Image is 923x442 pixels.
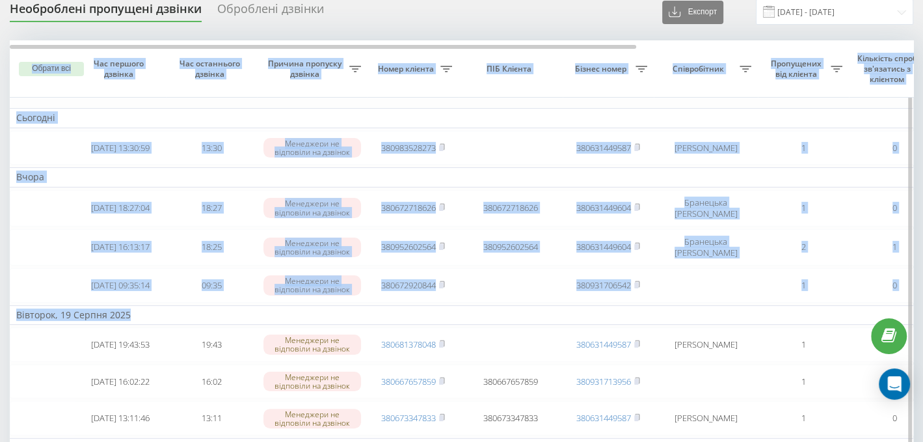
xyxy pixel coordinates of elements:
td: 13:30 [166,131,257,165]
span: Номер клієнта [374,64,440,74]
td: [DATE] 13:30:59 [75,131,166,165]
td: 380952602564 [459,229,563,266]
div: Менеджери не відповіли на дзвінок [263,335,361,354]
span: Час першого дзвінка [85,59,155,79]
button: Експорт [662,1,723,24]
td: [PERSON_NAME] [654,401,758,435]
div: Open Intercom Messenger [879,368,910,400]
span: Причина пропуску дзвінка [263,59,349,79]
td: [DATE] 13:11:46 [75,401,166,435]
td: 380667657859 [459,365,563,399]
td: [DATE] 18:27:04 [75,190,166,227]
td: Бранецька [PERSON_NAME] [654,229,758,266]
td: 1 [758,190,849,227]
span: Кількість спроб зв'язатись з клієнтом [855,53,922,84]
a: 380983528273 [381,142,436,154]
td: [PERSON_NAME] [654,131,758,165]
a: 380631449604 [576,241,631,253]
div: Менеджери не відповіли на дзвінок [263,238,361,257]
td: 2 [758,229,849,266]
a: 380931706542 [576,279,631,291]
a: 380631449587 [576,338,631,350]
span: Пропущених від клієнта [764,59,831,79]
div: Оброблені дзвінки [217,2,324,22]
a: 380631449587 [576,412,631,424]
td: [DATE] 19:43:53 [75,327,166,362]
td: 09:35 [166,268,257,303]
button: Обрати всі [19,62,84,76]
td: [DATE] 16:13:17 [75,229,166,266]
span: Співробітник [660,64,740,74]
td: 1 [758,268,849,303]
a: 380667657859 [381,376,436,387]
td: 380672718626 [459,190,563,227]
td: 1 [758,131,849,165]
div: Менеджери не відповіли на дзвінок [263,138,361,158]
td: 1 [758,327,849,362]
a: 380931713956 [576,376,631,387]
a: 380631449587 [576,142,631,154]
td: 1 [758,401,849,435]
td: [DATE] 09:35:14 [75,268,166,303]
a: 380681378048 [381,338,436,350]
span: Час останнього дзвінка [176,59,247,79]
a: 380673347833 [381,412,436,424]
div: Необроблені пропущені дзвінки [10,2,202,22]
td: 380673347833 [459,401,563,435]
a: 380672920844 [381,279,436,291]
td: 13:11 [166,401,257,435]
td: Бранецька [PERSON_NAME] [654,190,758,227]
div: Менеджери не відповіли на дзвінок [263,275,361,295]
span: Бізнес номер [569,64,635,74]
div: Менеджери не відповіли на дзвінок [263,409,361,428]
td: 19:43 [166,327,257,362]
td: [PERSON_NAME] [654,327,758,362]
div: Менеджери не відповіли на дзвінок [263,198,361,217]
a: 380672718626 [381,202,436,214]
td: 1 [758,365,849,399]
td: 16:02 [166,365,257,399]
td: 18:27 [166,190,257,227]
a: 380631449604 [576,202,631,214]
span: ПІБ Клієнта [470,64,552,74]
a: 380952602564 [381,241,436,253]
div: Менеджери не відповіли на дзвінок [263,372,361,391]
td: 18:25 [166,229,257,266]
td: [DATE] 16:02:22 [75,365,166,399]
